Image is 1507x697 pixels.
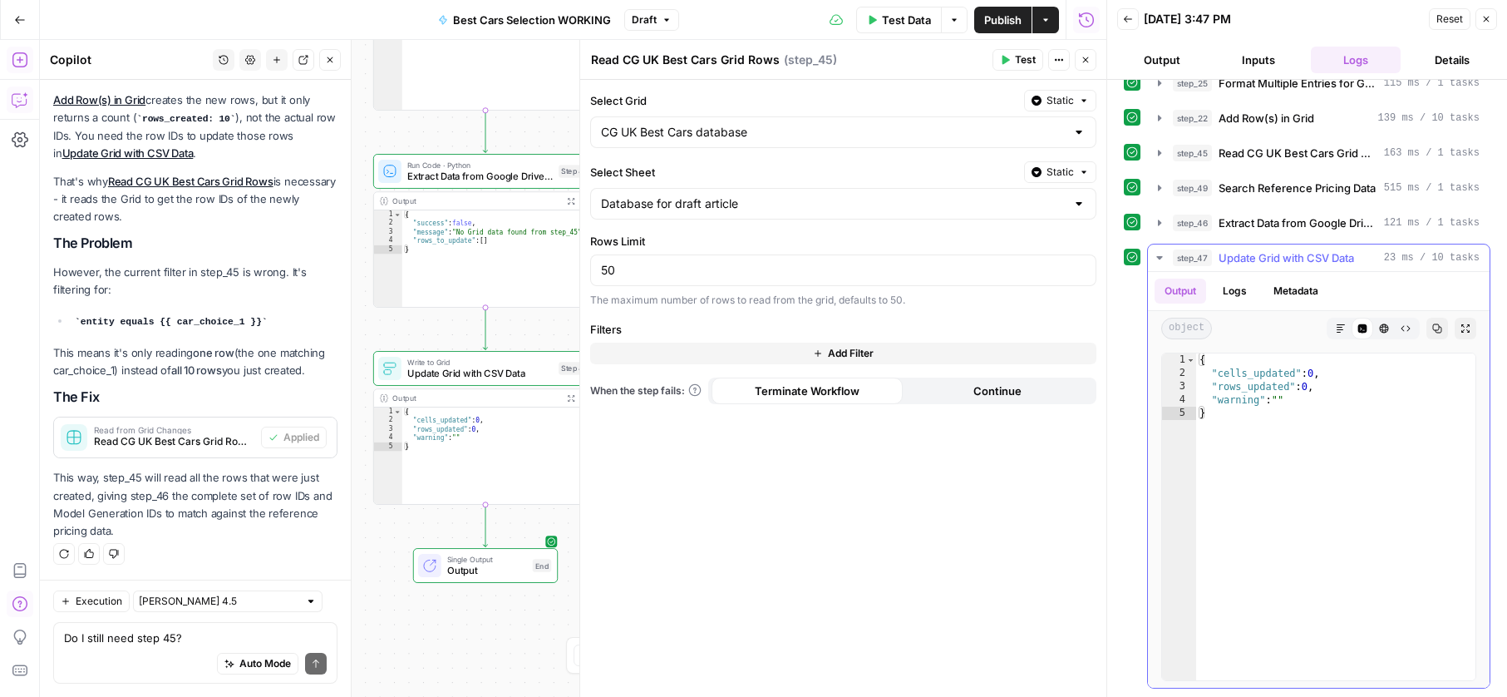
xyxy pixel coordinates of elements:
button: 23 ms / 10 tasks [1148,245,1490,271]
span: Execution [76,594,122,609]
span: Read CG UK Best Cars Grid Rows [1219,145,1377,161]
button: Details [1407,47,1497,73]
span: Read from Grid Changes [94,426,254,434]
div: 5 [1162,407,1196,420]
div: 2 [374,417,402,425]
span: ( step_45 ) [784,52,837,68]
span: step_45 [1173,145,1212,161]
input: CG UK Best Cars database [601,124,1066,141]
div: 2 [1162,367,1196,380]
span: step_47 [1173,250,1212,266]
span: Draft [632,12,657,27]
span: Single Output [447,553,527,565]
code: entity equals {{ car_choice_1 }} [75,317,268,327]
div: 4 [374,433,402,442]
button: Applied [261,427,327,448]
strong: all 10 rows [171,363,222,377]
button: Metadata [1263,279,1328,304]
button: Logs [1213,279,1257,304]
label: Filters [590,321,1096,338]
div: Write to GridUpdate Grid with CSV DataStep 47Output{ "cells_updated":0, "rows_updated":0, "warnin... [373,351,598,505]
div: Output [392,195,558,207]
span: Test Data [882,12,931,28]
h2: The Fix [53,389,337,405]
span: Applied [283,430,319,445]
div: Single OutputOutputEnd [373,548,598,583]
span: Static [1047,165,1074,180]
span: Add Filter [828,346,874,361]
label: Select Grid [590,92,1017,109]
span: Toggle code folding, rows 1 through 5 [1186,353,1195,367]
button: 121 ms / 1 tasks [1148,210,1490,236]
button: Reset [1429,8,1470,30]
span: Update Grid with CSV Data [1219,250,1354,266]
span: 115 ms / 1 tasks [1384,76,1480,91]
span: Test [1015,52,1036,67]
a: When the step fails: [590,383,702,398]
button: 515 ms / 1 tasks [1148,175,1490,201]
span: step_49 [1173,180,1212,196]
span: step_22 [1173,110,1212,126]
button: 163 ms / 1 tasks [1148,140,1490,166]
span: Continue [973,383,1022,399]
button: Continue [903,378,1094,404]
span: Run Code · Python [407,159,553,171]
a: Add Row(s) in Grid [53,93,145,106]
div: 1 [1162,353,1196,367]
span: Extract Data from Google Drive CSVs [407,169,553,183]
p: However, the current filter in step_45 is wrong. It's filtering for: [53,264,337,299]
span: Output [447,563,527,577]
label: Rows Limit [590,233,1096,250]
button: Logs [1311,47,1401,73]
h2: The Problem [53,235,337,251]
button: Draft [624,9,679,31]
button: Add Filter [590,343,1096,364]
p: This way, step_45 will read all the rows that were just created, giving step_46 the complete set ... [53,469,337,540]
div: 1 [374,210,402,219]
span: Terminate Workflow [755,383,859,399]
a: Update Grid with CSV Data [62,146,194,160]
span: Toggle code folding, rows 1 through 5 [393,210,401,219]
div: Step 46 [559,165,591,178]
input: Database for draft article [601,195,1066,212]
span: Search Reference Pricing Data [1219,180,1376,196]
button: Inputs [1214,47,1303,73]
span: Extract Data from Google Drive CSVs [1219,215,1377,231]
div: Run Code · PythonExtract Data from Google Drive CSVsStep 46Output{ "success":false, "message":"No... [373,154,598,308]
span: Publish [984,12,1022,28]
span: 121 ms / 1 tasks [1384,215,1480,230]
code: rows_created: 10 [136,114,235,124]
span: 163 ms / 1 tasks [1384,146,1480,161]
p: That's why is necessary - it reads the Grid to get the row IDs of the newly created rows. [53,173,337,225]
button: Output [1117,47,1207,73]
span: Format Multiple Entries for Grid [1219,75,1377,91]
div: 23 ms / 10 tasks [1148,272,1490,688]
div: 2 [374,219,402,227]
g: Edge from step_46 to step_47 [483,308,487,350]
span: step_25 [1173,75,1212,91]
button: Execution [53,591,130,612]
span: Add Row(s) in Grid [1219,110,1314,126]
span: Write to Grid [407,356,553,368]
a: Read CG UK Best Cars Grid Rows [108,175,273,188]
span: Best Cars Selection WORKING [453,12,611,28]
span: Auto Mode [239,656,291,671]
button: Auto Mode [217,653,298,675]
div: Copilot [50,52,208,68]
div: 5 [374,442,402,451]
div: Step 47 [559,362,591,375]
span: object [1161,318,1212,339]
span: Toggle code folding, rows 1 through 5 [393,408,401,416]
button: Output [1155,279,1206,304]
div: 3 [1162,380,1196,393]
span: Reset [1436,12,1463,27]
p: creates the new rows, but it only returns a count ( ), not the actual row IDs. You need the row I... [53,91,337,162]
div: 5 [374,245,402,254]
span: 515 ms / 1 tasks [1384,180,1480,195]
button: Static [1024,161,1096,183]
span: Update Grid with CSV Data [407,366,553,380]
input: Claude Sonnet 4.5 [139,593,298,610]
button: Best Cars Selection WORKING [428,7,621,33]
button: Publish [974,7,1032,33]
